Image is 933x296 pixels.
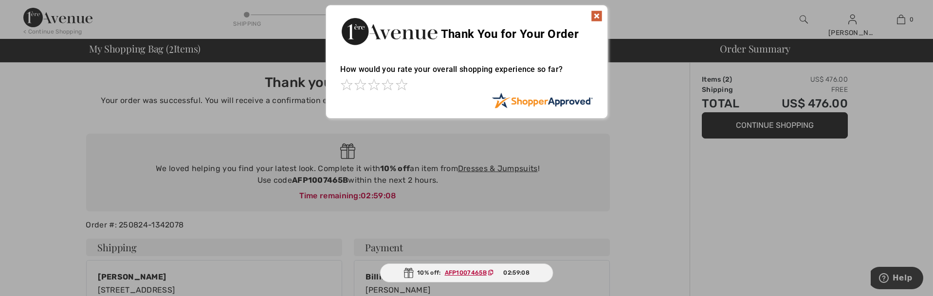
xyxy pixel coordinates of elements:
[341,15,438,48] img: Thank You for Your Order
[403,268,413,278] img: Gift.svg
[445,269,487,276] ins: AFP1007465B
[591,10,603,22] img: x
[441,27,579,41] span: Thank You for Your Order
[22,7,42,16] span: Help
[380,263,553,282] div: 10% off:
[503,268,529,277] span: 02:59:08
[341,55,593,92] div: How would you rate your overall shopping experience so far?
